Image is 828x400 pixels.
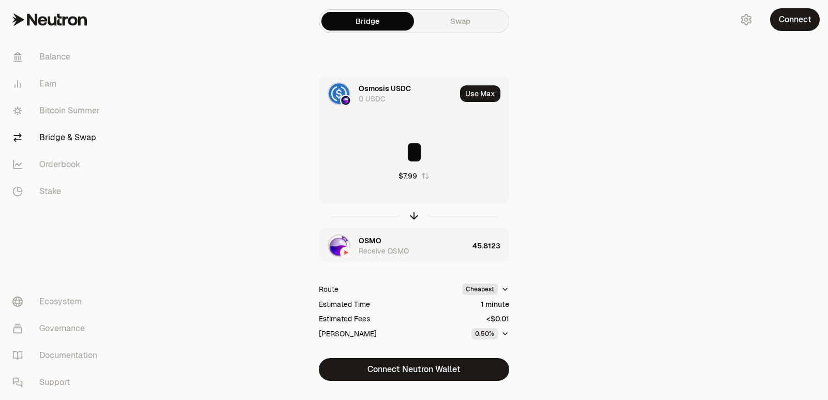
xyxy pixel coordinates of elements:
[359,83,411,94] div: Osmosis USDC
[359,94,386,104] div: 0 USDC
[319,228,468,263] div: OSMO LogoNeutron LogoOSMOReceive OSMO
[319,284,338,294] div: Route
[4,369,112,396] a: Support
[398,171,430,181] button: $7.99
[359,246,409,256] div: Receive OSMO
[472,228,509,263] div: 45.8123
[341,96,350,105] img: Osmosis Logo
[4,97,112,124] a: Bitcoin Summer
[319,76,456,111] div: USDC LogoOsmosis LogoOsmosis USDC0 USDC
[4,70,112,97] a: Earn
[341,248,350,257] img: Neutron Logo
[471,328,498,339] div: 0.50%
[4,178,112,205] a: Stake
[462,284,509,295] button: Cheapest
[329,235,349,256] img: OSMO Logo
[319,299,370,309] div: Estimated Time
[359,235,381,246] div: OSMO
[471,328,509,339] button: 0.50%
[398,171,417,181] div: $7.99
[319,329,377,339] div: [PERSON_NAME]
[4,342,112,369] a: Documentation
[4,315,112,342] a: Governance
[329,83,349,104] img: USDC Logo
[4,43,112,70] a: Balance
[770,8,820,31] button: Connect
[4,288,112,315] a: Ecosystem
[319,358,509,381] button: Connect Neutron Wallet
[319,314,370,324] div: Estimated Fees
[460,85,500,102] button: Use Max
[481,299,509,309] div: 1 minute
[4,151,112,178] a: Orderbook
[321,12,414,31] a: Bridge
[4,124,112,151] a: Bridge & Swap
[414,12,507,31] a: Swap
[319,228,509,263] button: OSMO LogoNeutron LogoOSMOReceive OSMO45.8123
[486,314,509,324] div: <$0.01
[462,284,498,295] div: Cheapest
